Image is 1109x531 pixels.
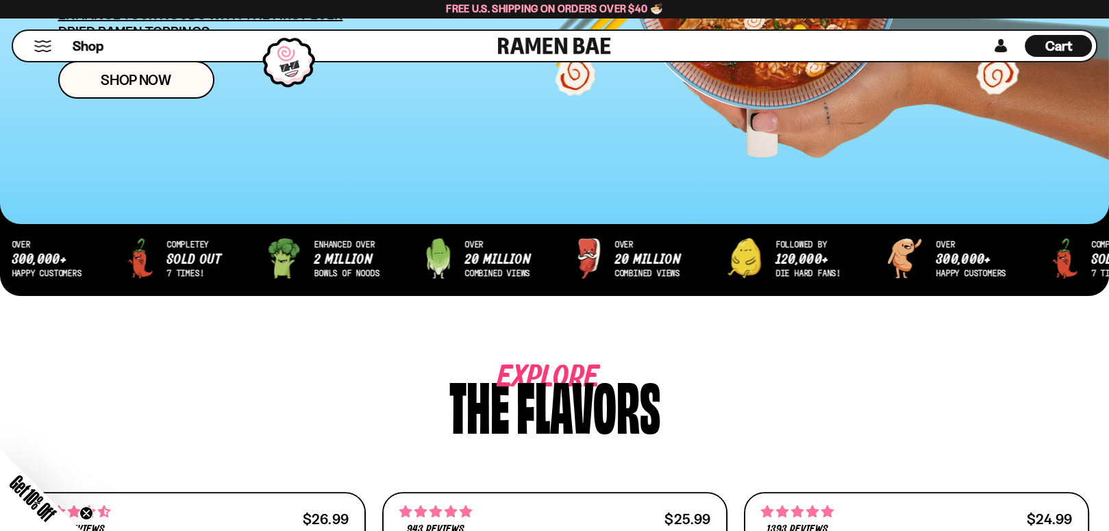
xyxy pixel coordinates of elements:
div: $25.99 [664,513,710,526]
button: Mobile Menu Trigger [34,40,52,52]
a: Shop Now [58,61,214,99]
div: Cart [1025,31,1092,61]
div: $24.99 [1026,513,1071,526]
span: 4.76 stars [761,503,834,521]
a: Shop [73,35,103,57]
span: Explore [497,371,558,384]
button: Close teaser [79,506,93,520]
span: 4.68 stars [38,503,110,521]
span: Get 10% Off [6,471,60,525]
span: Shop [73,37,103,55]
span: Cart [1045,38,1072,54]
span: Free U.S. Shipping on Orders over $40 🍜 [446,2,663,15]
span: Shop Now [101,73,171,87]
div: The [449,371,510,436]
div: $26.99 [303,513,348,526]
div: flavors [516,371,660,436]
span: 4.75 stars [399,503,472,521]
